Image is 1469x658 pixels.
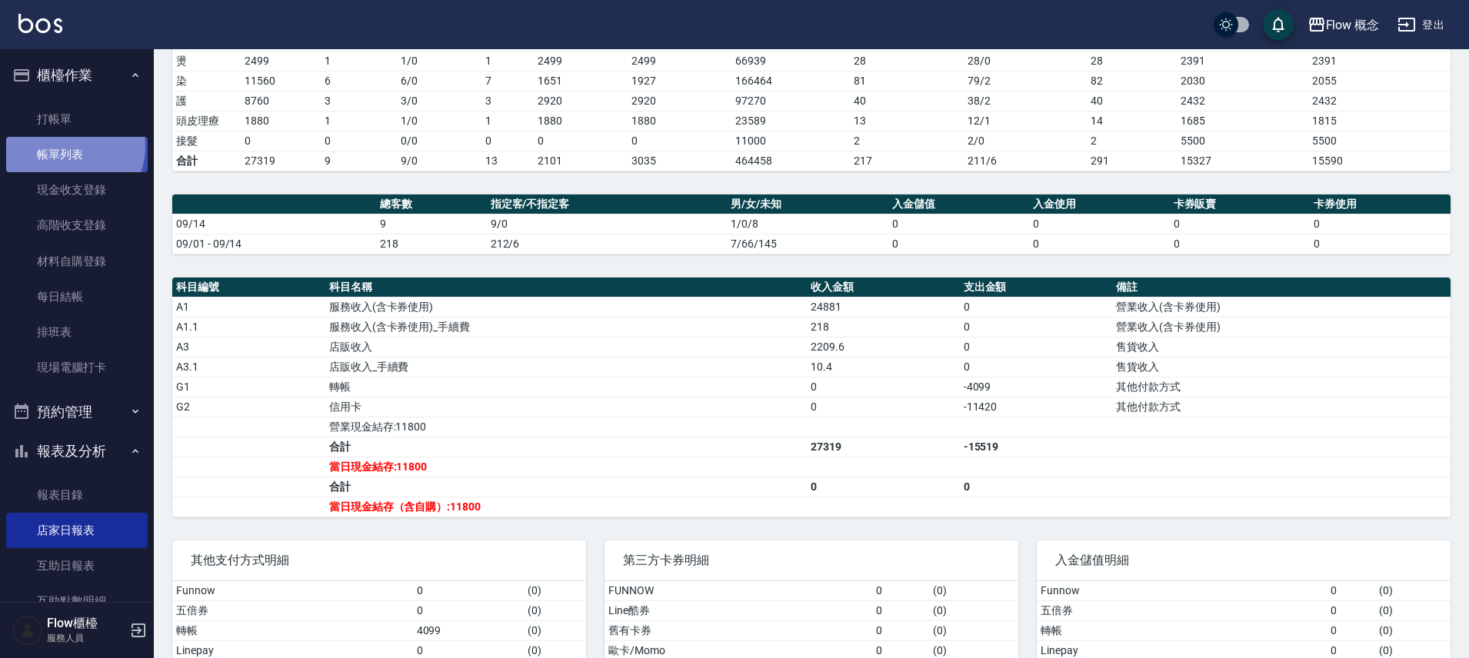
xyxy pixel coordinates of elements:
[1087,71,1177,91] td: 82
[1177,71,1309,91] td: 2030
[1055,553,1432,568] span: 入金儲值明細
[524,581,586,601] td: ( 0 )
[964,51,1087,71] td: 28 / 0
[1029,234,1170,254] td: 0
[960,477,1113,497] td: 0
[172,620,413,640] td: 轉帳
[325,437,807,457] td: 合計
[731,131,849,151] td: 11000
[1087,111,1177,131] td: 14
[727,194,888,214] th: 男/女/未知
[325,377,807,397] td: 轉帳
[241,51,321,71] td: 2499
[481,111,534,131] td: 1
[872,620,930,640] td: 0
[1310,194,1451,214] th: 卡券使用
[376,194,487,214] th: 總客數
[6,279,148,314] a: 每日結帳
[1308,71,1451,91] td: 2055
[731,51,849,71] td: 66939
[1112,337,1451,357] td: 售貨收入
[241,131,321,151] td: 0
[6,431,148,471] button: 報表及分析
[888,234,1029,254] td: 0
[1087,131,1177,151] td: 2
[397,151,482,171] td: 9/0
[321,151,397,171] td: 9
[397,51,482,71] td: 1 / 0
[850,91,964,111] td: 40
[850,51,964,71] td: 28
[727,214,888,234] td: 1/0/8
[960,437,1113,457] td: -15519
[241,111,321,131] td: 1880
[241,71,321,91] td: 11560
[807,377,960,397] td: 0
[628,91,731,111] td: 2920
[1112,377,1451,397] td: 其他付款方式
[850,151,964,171] td: 217
[1310,214,1451,234] td: 0
[872,581,930,601] td: 0
[397,131,482,151] td: 0 / 0
[628,131,731,151] td: 0
[397,71,482,91] td: 6 / 0
[325,297,807,317] td: 服務收入(含卡券使用)
[960,377,1113,397] td: -4099
[534,51,628,71] td: 2499
[1308,91,1451,111] td: 2432
[172,397,325,417] td: G2
[929,620,1018,640] td: ( 0 )
[172,377,325,397] td: G1
[1037,620,1327,640] td: 轉帳
[628,151,731,171] td: 3035
[731,111,849,131] td: 23589
[960,297,1113,317] td: 0
[6,208,148,243] a: 高階收支登錄
[325,277,807,297] th: 科目名稱
[325,477,807,497] td: 合計
[1308,151,1451,171] td: 15590
[807,477,960,497] td: 0
[964,131,1087,151] td: 2 / 0
[960,397,1113,417] td: -11420
[172,91,241,111] td: 護
[1327,600,1375,620] td: 0
[960,357,1113,377] td: 0
[807,437,960,457] td: 27319
[1112,277,1451,297] th: 備註
[47,616,125,631] h5: Flow櫃檯
[321,71,397,91] td: 6
[481,51,534,71] td: 1
[1177,91,1309,111] td: 2432
[12,615,43,646] img: Person
[487,194,728,214] th: 指定客/不指定客
[481,71,534,91] td: 7
[6,55,148,95] button: 櫃檯作業
[623,553,1000,568] span: 第三方卡券明細
[321,51,397,71] td: 1
[731,91,849,111] td: 97270
[172,71,241,91] td: 染
[628,111,731,131] td: 1880
[960,337,1113,357] td: 0
[172,151,241,171] td: 合計
[1177,51,1309,71] td: 2391
[605,581,872,601] td: FUNNOW
[1037,600,1327,620] td: 五倍券
[1375,620,1451,640] td: ( 0 )
[888,194,1029,214] th: 入金儲值
[1177,151,1309,171] td: 15327
[172,234,376,254] td: 09/01 - 09/14
[1308,51,1451,71] td: 2391
[1029,214,1170,234] td: 0
[172,277,325,297] th: 科目編號
[929,581,1018,601] td: ( 0 )
[807,277,960,297] th: 收入金額
[964,71,1087,91] td: 79 / 2
[241,151,321,171] td: 27319
[1310,234,1451,254] td: 0
[172,111,241,131] td: 頭皮理療
[1177,111,1309,131] td: 1685
[6,101,148,137] a: 打帳單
